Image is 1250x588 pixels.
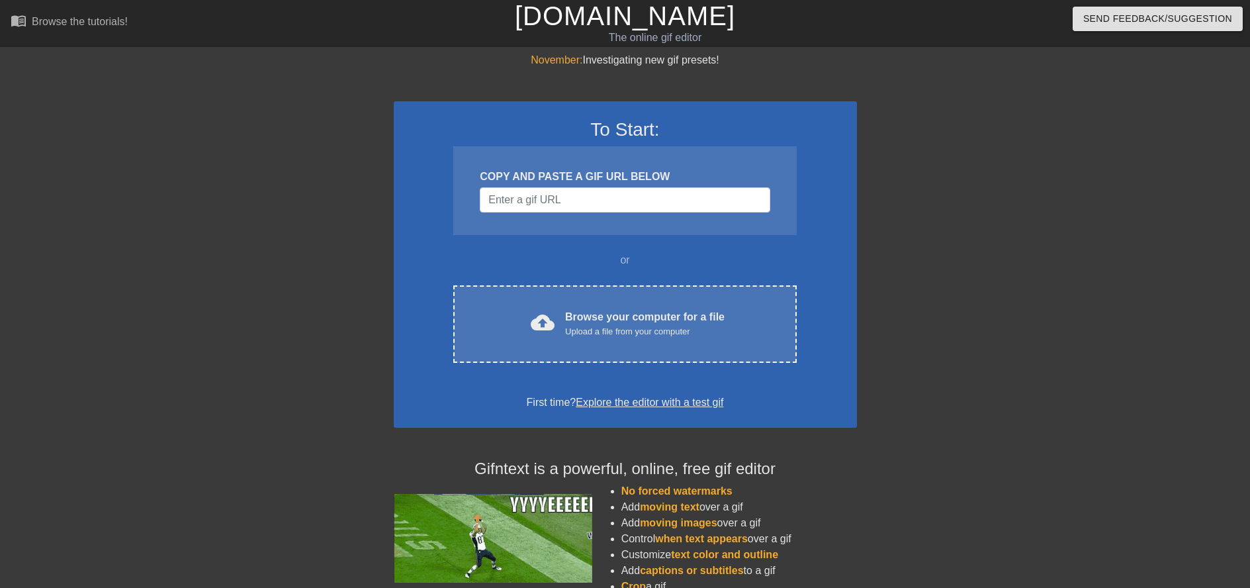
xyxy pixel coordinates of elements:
[621,485,733,497] span: No forced watermarks
[531,311,555,334] span: cloud_upload
[621,563,857,579] li: Add to a gif
[394,52,857,68] div: Investigating new gif presets!
[32,16,128,27] div: Browse the tutorials!
[655,533,748,544] span: when text appears
[565,325,725,338] div: Upload a file from your computer
[1083,11,1232,27] span: Send Feedback/Suggestion
[1073,7,1243,31] button: Send Feedback/Suggestion
[394,494,592,583] img: football_small.gif
[480,169,770,185] div: COPY AND PASTE A GIF URL BELOW
[428,252,823,268] div: or
[411,395,840,411] div: First time?
[394,460,857,479] h4: Gifntext is a powerful, online, free gif editor
[565,309,725,338] div: Browse your computer for a file
[621,499,857,515] li: Add over a gif
[515,1,735,30] a: [DOMAIN_NAME]
[640,517,717,528] span: moving images
[531,54,582,66] span: November:
[480,187,770,213] input: Username
[621,515,857,531] li: Add over a gif
[621,547,857,563] li: Customize
[11,13,128,33] a: Browse the tutorials!
[621,531,857,547] li: Control over a gif
[640,501,699,513] span: moving text
[11,13,26,28] span: menu_book
[411,119,840,141] h3: To Start:
[576,397,723,408] a: Explore the editor with a test gif
[671,549,778,560] span: text color and outline
[640,565,743,576] span: captions or subtitles
[424,30,887,46] div: The online gif editor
